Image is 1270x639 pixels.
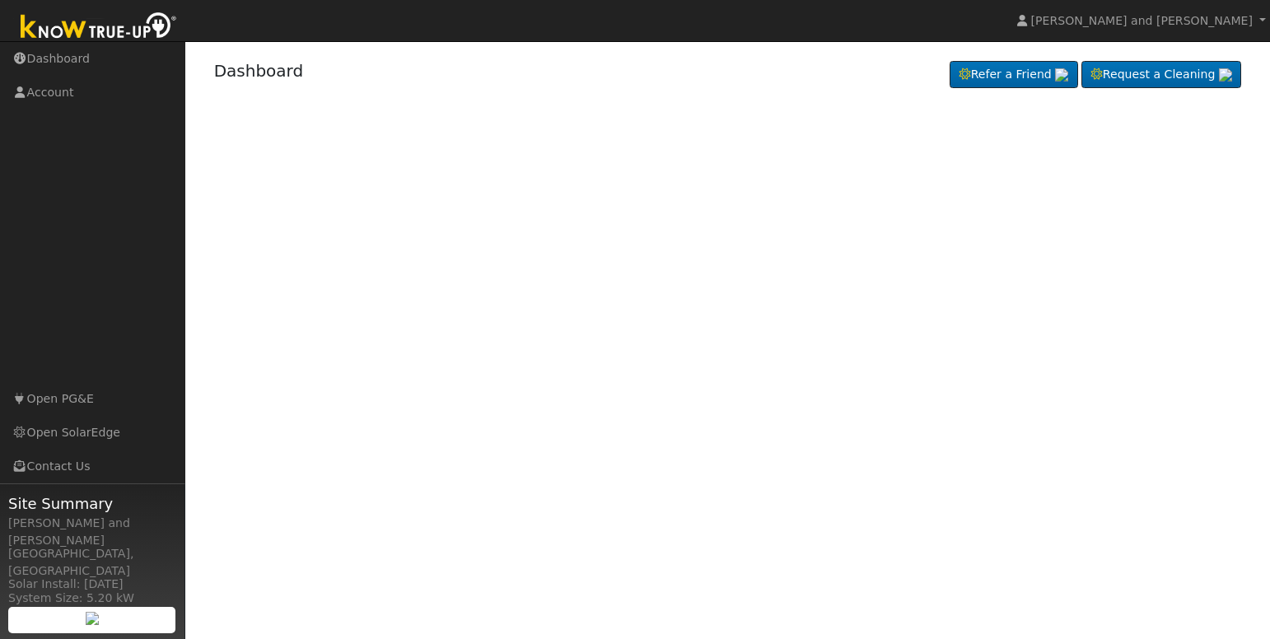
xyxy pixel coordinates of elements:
a: Refer a Friend [950,61,1078,89]
img: retrieve [86,612,99,625]
a: Request a Cleaning [1081,61,1241,89]
div: System Size: 5.20 kW [8,590,176,607]
img: retrieve [1055,68,1068,82]
div: Solar Install: [DATE] [8,576,176,593]
div: [GEOGRAPHIC_DATA], [GEOGRAPHIC_DATA] [8,545,176,580]
a: Dashboard [214,61,304,81]
span: [PERSON_NAME] and [PERSON_NAME] [1031,14,1253,27]
img: retrieve [1219,68,1232,82]
span: Site Summary [8,492,176,515]
img: Know True-Up [12,9,185,46]
div: [PERSON_NAME] and [PERSON_NAME] [8,515,176,549]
